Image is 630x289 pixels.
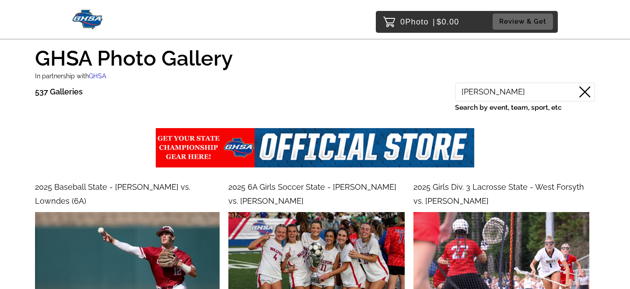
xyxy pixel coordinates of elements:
h1: GHSA Photo Gallery [35,40,595,69]
label: Search by event, team, sport, etc [455,101,595,114]
span: 2025 6A Girls Soccer State - [PERSON_NAME] vs. [PERSON_NAME] [228,182,396,205]
p: 0 $0.00 [400,15,459,29]
span: 2025 Girls Div. 3 Lacrosse State - West Forsyth vs. [PERSON_NAME] [413,182,584,205]
span: Photo [405,15,429,29]
span: GHSA [89,72,106,80]
small: In partnership with [35,72,106,80]
span: 2025 Baseball State - [PERSON_NAME] vs. Lowndes (6A) [35,182,190,205]
p: 537 Galleries [35,85,83,99]
img: ghsa%2Fevents%2Fgallery%2Fundefined%2F5fb9f561-abbd-4c28-b40d-30de1d9e5cda [156,128,474,167]
img: Snapphound Logo [72,10,103,29]
a: Review & Get [493,14,556,30]
span: | [433,17,435,26]
button: Review & Get [493,14,553,30]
